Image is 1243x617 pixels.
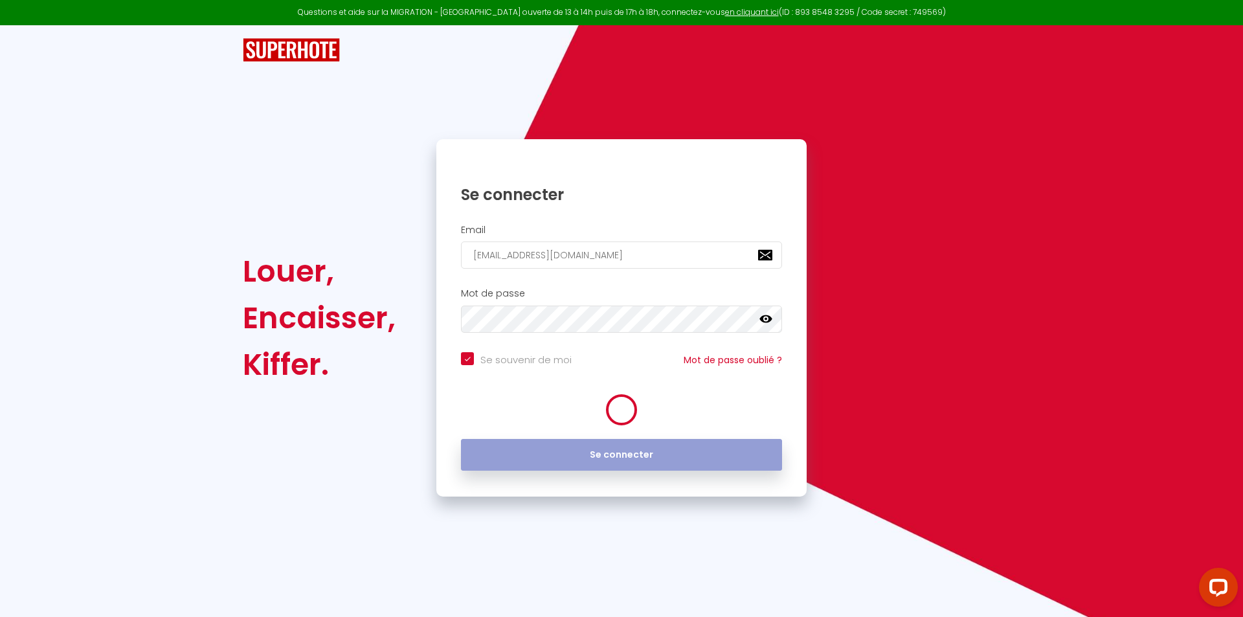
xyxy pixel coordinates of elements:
h2: Mot de passe [461,288,782,299]
div: Louer, [243,248,396,295]
iframe: LiveChat chat widget [1189,563,1243,617]
h1: Se connecter [461,185,782,205]
a: en cliquant ici [725,6,779,17]
img: SuperHote logo [243,38,340,62]
div: Encaisser, [243,295,396,341]
h2: Email [461,225,782,236]
button: Se connecter [461,439,782,471]
div: Kiffer. [243,341,396,388]
input: Ton Email [461,241,782,269]
a: Mot de passe oublié ? [684,353,782,366]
